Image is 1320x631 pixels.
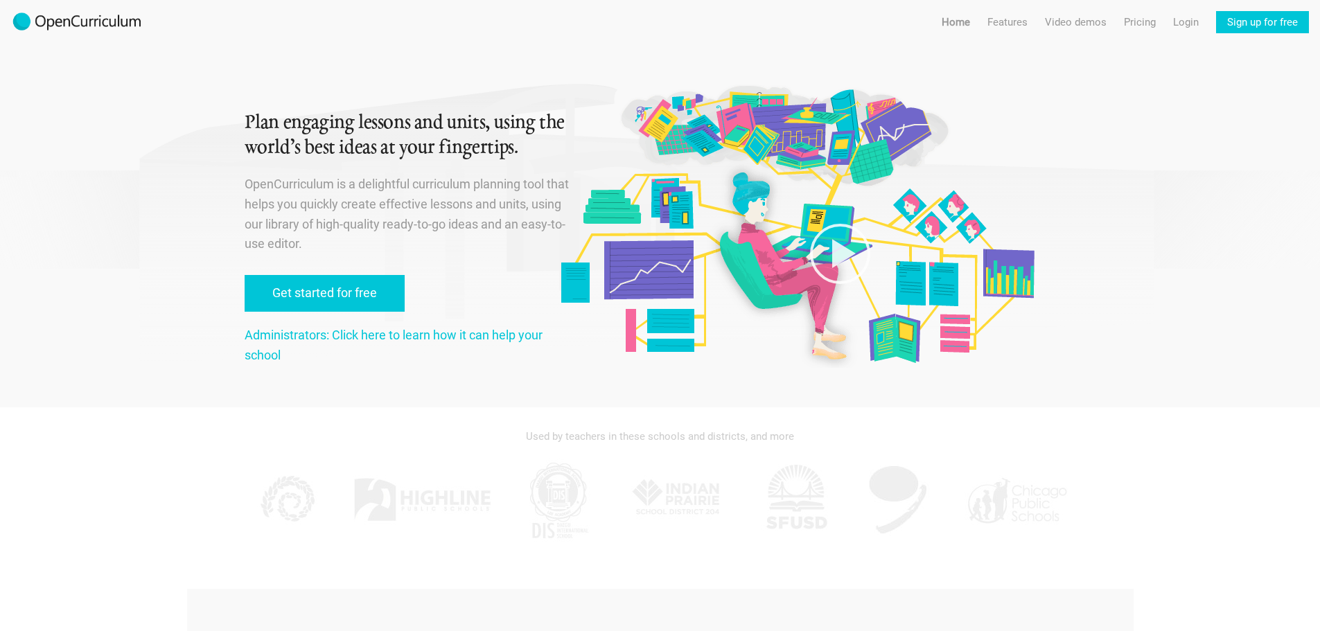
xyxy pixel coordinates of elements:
a: Features [987,11,1028,33]
img: CPS.jpg [965,459,1068,542]
a: Login [1173,11,1199,33]
h1: Plan engaging lessons and units, using the world’s best ideas at your fingertips. [245,111,572,161]
img: SFUSD.jpg [762,459,831,542]
img: IPSD.jpg [625,459,729,542]
a: Video demos [1045,11,1107,33]
img: KPPCS.jpg [252,459,321,542]
div: Used by teachers in these schools and districts, and more [245,421,1076,452]
img: AGK.jpg [863,459,933,542]
a: Home [942,11,970,33]
img: 2017-logo-m.png [11,11,143,33]
a: Get started for free [245,275,405,312]
a: Sign up for free [1216,11,1309,33]
a: Pricing [1124,11,1156,33]
p: OpenCurriculum is a delightful curriculum planning tool that helps you quickly create effective l... [245,175,572,254]
img: DIS.jpg [524,459,593,542]
a: Administrators: Click here to learn how it can help your school [245,328,543,362]
img: Highline.jpg [353,459,491,542]
img: Original illustration by Malisa Suchanya, Oakland, CA (malisasuchanya.com) [556,83,1038,368]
